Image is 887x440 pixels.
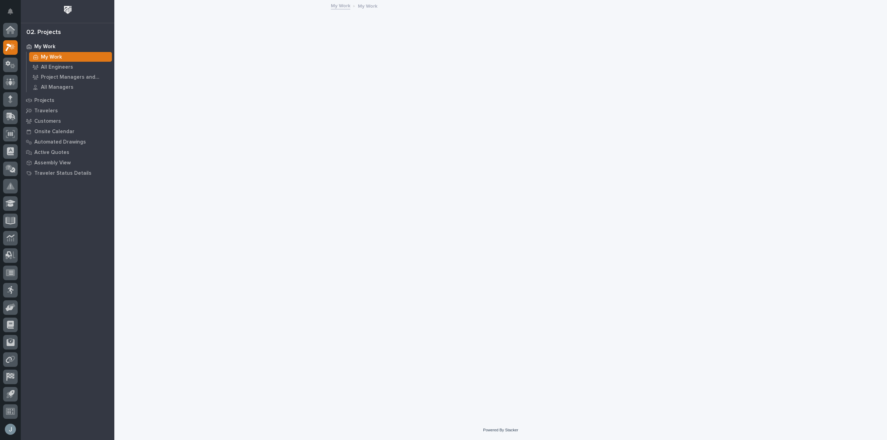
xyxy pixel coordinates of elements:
[27,72,114,82] a: Project Managers and Engineers
[41,84,73,90] p: All Managers
[34,170,91,176] p: Traveler Status Details
[34,149,69,156] p: Active Quotes
[21,147,114,157] a: Active Quotes
[34,129,74,135] p: Onsite Calendar
[3,422,18,437] button: users-avatar
[34,44,55,50] p: My Work
[41,74,109,80] p: Project Managers and Engineers
[9,8,18,19] div: Notifications
[41,54,62,60] p: My Work
[34,139,86,145] p: Automated Drawings
[331,1,350,9] a: My Work
[34,108,58,114] p: Travelers
[34,97,54,104] p: Projects
[21,126,114,137] a: Onsite Calendar
[21,168,114,178] a: Traveler Status Details
[21,41,114,52] a: My Work
[34,118,61,124] p: Customers
[27,82,114,92] a: All Managers
[26,29,61,36] div: 02. Projects
[483,428,518,432] a: Powered By Stacker
[21,137,114,147] a: Automated Drawings
[358,2,377,9] p: My Work
[21,95,114,105] a: Projects
[21,105,114,116] a: Travelers
[41,64,73,70] p: All Engineers
[21,116,114,126] a: Customers
[34,160,71,166] p: Assembly View
[61,3,74,16] img: Workspace Logo
[3,4,18,19] button: Notifications
[27,62,114,72] a: All Engineers
[21,157,114,168] a: Assembly View
[27,52,114,62] a: My Work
